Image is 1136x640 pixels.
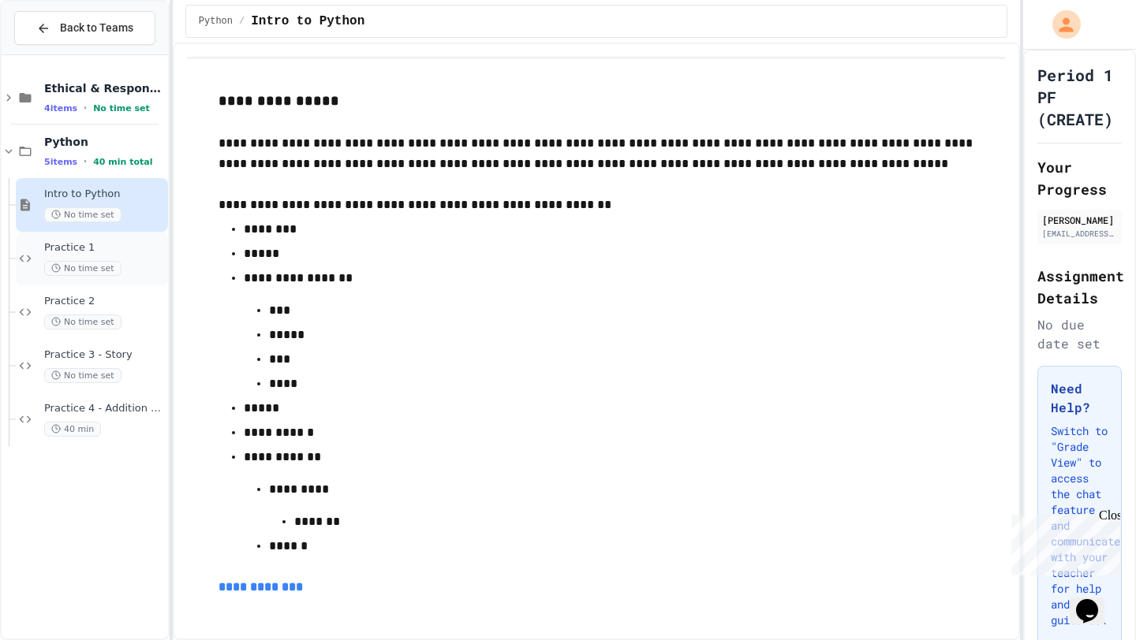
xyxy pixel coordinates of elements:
[1051,379,1108,417] h3: Need Help?
[44,348,165,362] span: Practice 3 - Story
[239,15,245,28] span: /
[44,402,165,415] span: Practice 4 - Addition Calculator
[44,295,165,308] span: Practice 2
[1070,577,1120,624] iframe: chat widget
[1042,213,1117,227] div: [PERSON_NAME]
[60,20,133,36] span: Back to Teams
[1037,265,1122,309] h2: Assignment Details
[1037,315,1122,353] div: No due date set
[44,103,77,113] span: 4 items
[6,6,109,100] div: Chat with us now!Close
[44,157,77,167] span: 5 items
[44,135,165,149] span: Python
[44,422,101,437] span: 40 min
[1037,64,1122,130] h1: Period 1 PF (CREATE)
[44,188,165,201] span: Intro to Python
[1051,423,1108,628] p: Switch to "Grade View" to access the chat feature and communicate with your teacher for help and ...
[44,207,121,222] span: No time set
[14,11,155,45] button: Back to Teams
[44,314,121,329] span: No time set
[44,261,121,276] span: No time set
[1037,156,1122,200] h2: Your Progress
[84,155,87,168] span: •
[44,241,165,255] span: Practice 1
[93,157,152,167] span: 40 min total
[44,368,121,383] span: No time set
[84,102,87,114] span: •
[1036,6,1085,43] div: My Account
[1005,508,1120,575] iframe: chat widget
[251,12,364,31] span: Intro to Python
[199,15,233,28] span: Python
[44,81,165,95] span: Ethical & Responsible Coding Practice
[93,103,150,113] span: No time set
[1042,228,1117,240] div: [EMAIL_ADDRESS][DOMAIN_NAME]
